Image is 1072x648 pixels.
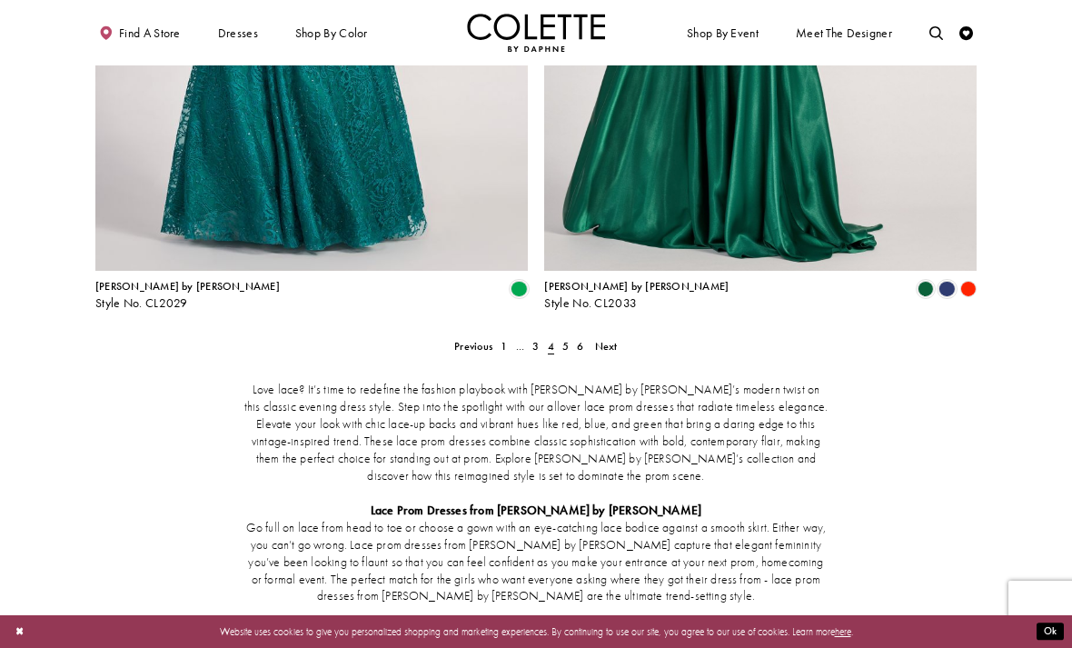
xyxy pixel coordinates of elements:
[243,520,829,606] p: Go full on lace from head to toe or choose a gown with an eye-catching lace bodice against a smoo...
[511,281,527,297] i: Emerald
[573,336,588,356] a: 6
[371,503,701,518] strong: Lace Prom Dresses from [PERSON_NAME] by [PERSON_NAME]
[548,339,554,354] span: 4
[532,339,539,354] span: 3
[497,336,511,356] a: 1
[295,26,368,40] span: Shop by color
[544,281,729,310] div: Colette by Daphne Style No. CL2033
[467,14,605,52] a: Visit Home Page
[938,281,955,297] i: Navy Blue
[558,336,572,356] a: 5
[591,336,621,356] a: Next Page
[683,14,761,52] span: Shop By Event
[956,14,977,52] a: Check Wishlist
[792,14,896,52] a: Meet the designer
[595,339,618,354] span: Next
[99,623,973,641] p: Website uses cookies to give you personalized shopping and marketing experiences. By continuing t...
[543,336,558,356] span: Current page
[451,336,497,356] a: Prev Page
[687,26,759,40] span: Shop By Event
[501,339,507,354] span: 1
[918,281,934,297] i: Hunter
[960,281,977,297] i: Scarlet
[454,339,492,354] span: Previous
[8,620,31,644] button: Close Dialog
[95,281,280,310] div: Colette by Daphne Style No. CL2029
[796,26,892,40] span: Meet the designer
[467,14,605,52] img: Colette by Daphne
[529,336,543,356] a: 3
[562,339,569,354] span: 5
[544,279,729,294] span: [PERSON_NAME] by [PERSON_NAME]
[835,625,851,638] a: here
[926,14,947,52] a: Toggle search
[95,279,280,294] span: [PERSON_NAME] by [PERSON_NAME]
[95,295,188,311] span: Style No. CL2029
[119,26,181,40] span: Find a store
[214,14,262,52] span: Dresses
[95,14,184,52] a: Find a store
[516,339,525,354] span: ...
[577,339,583,354] span: 6
[511,336,529,356] a: ...
[292,14,371,52] span: Shop by color
[1037,623,1064,641] button: Submit Dialog
[218,26,258,40] span: Dresses
[544,295,637,311] span: Style No. CL2033
[243,382,829,485] p: Love lace? It’s time to redefine the fashion playbook with [PERSON_NAME] by [PERSON_NAME]’s moder...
